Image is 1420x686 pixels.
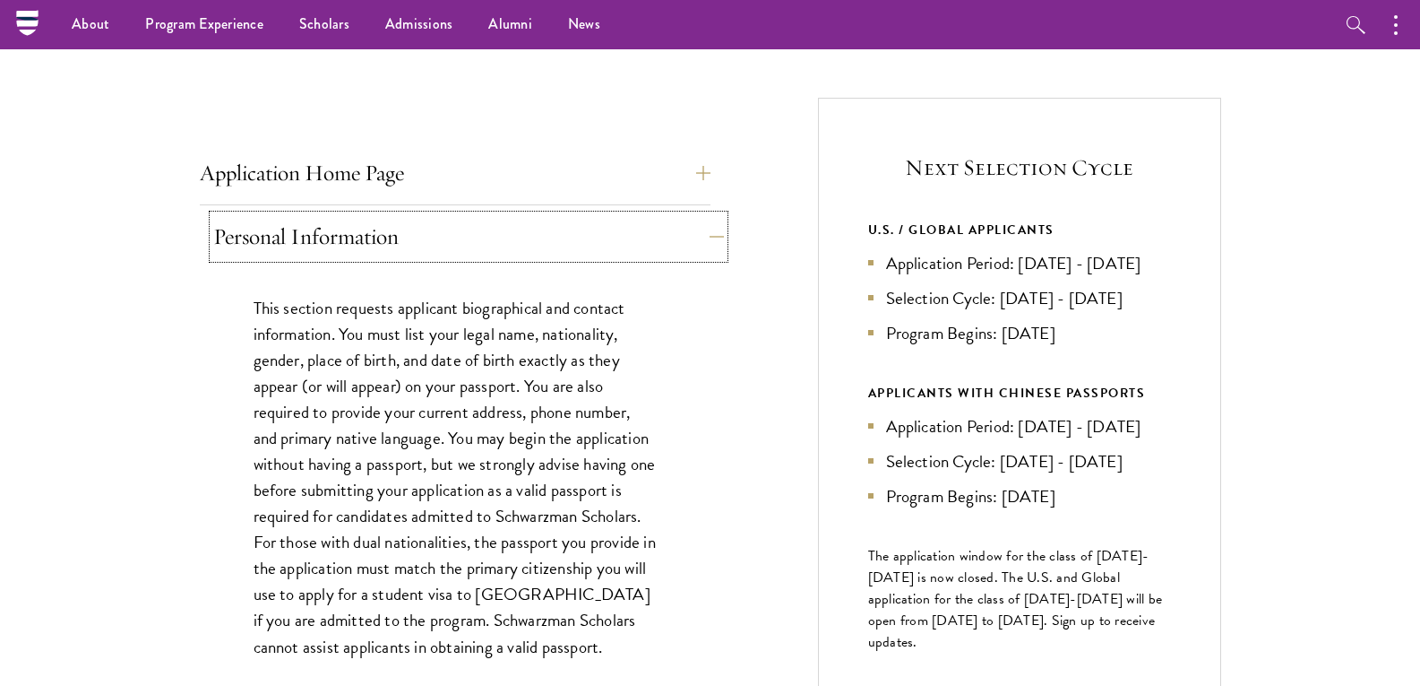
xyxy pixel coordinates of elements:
li: Application Period: [DATE] - [DATE] [868,250,1171,276]
li: Selection Cycle: [DATE] - [DATE] [868,448,1171,474]
div: U.S. / GLOBAL APPLICANTS [868,219,1171,241]
li: Program Begins: [DATE] [868,483,1171,509]
div: APPLICANTS WITH CHINESE PASSPORTS [868,382,1171,404]
p: This section requests applicant biographical and contact information. You must list your legal na... [254,295,657,660]
h5: Next Selection Cycle [868,152,1171,183]
span: The application window for the class of [DATE]-[DATE] is now closed. The U.S. and Global applicat... [868,545,1163,653]
li: Selection Cycle: [DATE] - [DATE] [868,285,1171,311]
li: Program Begins: [DATE] [868,320,1171,346]
li: Application Period: [DATE] - [DATE] [868,413,1171,439]
button: Personal Information [213,215,724,258]
button: Application Home Page [200,152,710,195]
